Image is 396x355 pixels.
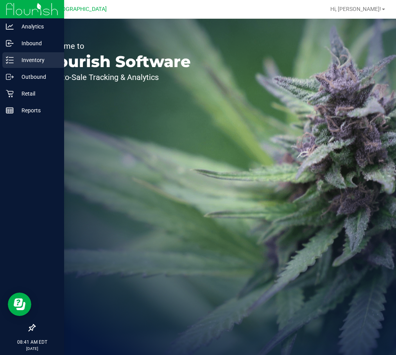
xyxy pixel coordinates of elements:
[6,90,14,98] inline-svg: Retail
[42,54,191,69] p: Flourish Software
[42,73,191,81] p: Seed-to-Sale Tracking & Analytics
[14,55,61,65] p: Inventory
[14,89,61,98] p: Retail
[14,72,61,82] p: Outbound
[14,22,61,31] p: Analytics
[14,106,61,115] p: Reports
[53,6,107,12] span: [GEOGRAPHIC_DATA]
[4,339,61,346] p: 08:41 AM EDT
[14,39,61,48] p: Inbound
[42,42,191,50] p: Welcome to
[6,39,14,47] inline-svg: Inbound
[6,73,14,81] inline-svg: Outbound
[8,293,31,316] iframe: Resource center
[330,6,381,12] span: Hi, [PERSON_NAME]!
[6,23,14,30] inline-svg: Analytics
[6,56,14,64] inline-svg: Inventory
[4,346,61,351] p: [DATE]
[6,106,14,114] inline-svg: Reports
